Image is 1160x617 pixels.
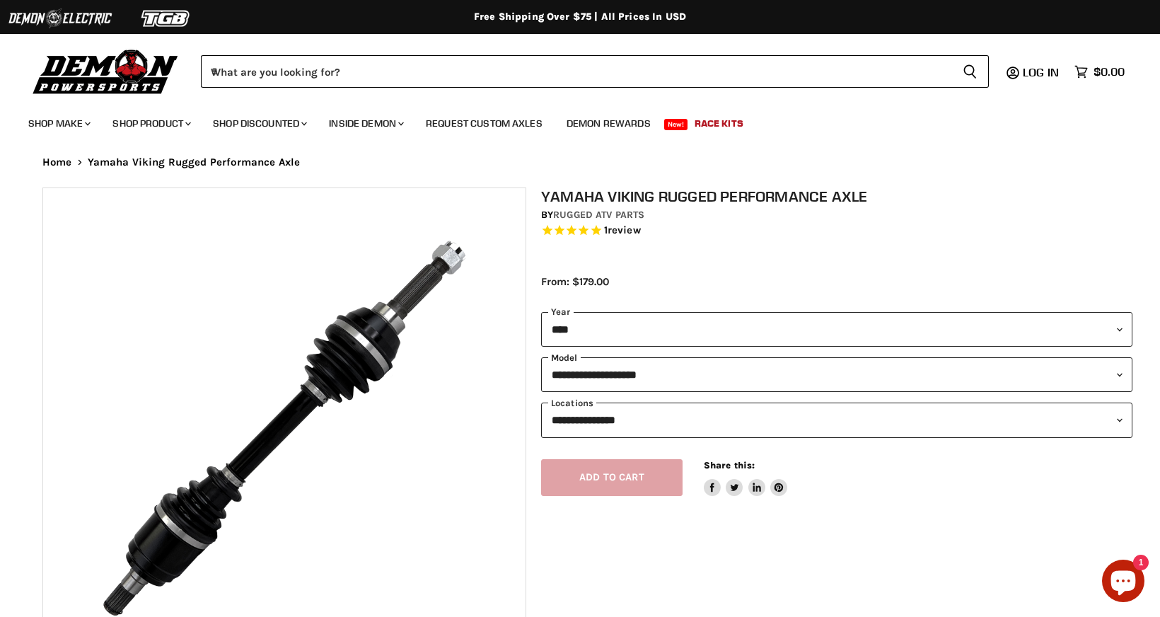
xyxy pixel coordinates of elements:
[318,109,412,138] a: Inside Demon
[541,275,609,288] span: From: $179.00
[42,156,72,168] a: Home
[14,156,1146,168] nav: Breadcrumbs
[541,188,1132,205] h1: Yamaha Viking Rugged Performance Axle
[541,403,1132,437] select: keys
[541,207,1132,223] div: by
[608,224,641,236] span: review
[1023,65,1059,79] span: Log in
[201,55,951,88] input: When autocomplete results are available use up and down arrows to review and enter to select
[102,109,199,138] a: Shop Product
[704,459,788,497] aside: Share this:
[541,224,1132,238] span: Rated 5.0 out of 5 stars 1 reviews
[415,109,553,138] a: Request Custom Axles
[202,109,315,138] a: Shop Discounted
[541,312,1132,347] select: year
[201,55,989,88] form: Product
[556,109,661,138] a: Demon Rewards
[704,460,755,471] span: Share this:
[18,109,99,138] a: Shop Make
[684,109,754,138] a: Race Kits
[18,103,1121,138] ul: Main menu
[1098,560,1149,606] inbox-online-store-chat: Shopify online store chat
[113,5,219,32] img: TGB Logo 2
[664,119,688,130] span: New!
[28,46,183,96] img: Demon Powersports
[951,55,989,88] button: Search
[1094,65,1125,79] span: $0.00
[88,156,301,168] span: Yamaha Viking Rugged Performance Axle
[553,209,644,221] a: Rugged ATV Parts
[541,357,1132,392] select: modal-name
[1016,66,1067,79] a: Log in
[1067,62,1132,82] a: $0.00
[604,224,641,236] span: 1 reviews
[14,11,1146,23] div: Free Shipping Over $75 | All Prices In USD
[7,5,113,32] img: Demon Electric Logo 2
